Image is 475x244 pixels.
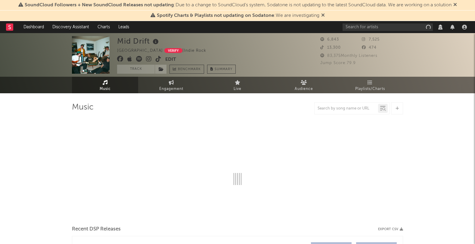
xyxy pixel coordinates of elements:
span: Audience [295,85,313,93]
input: Search by song name or URL [315,106,378,111]
button: Edit [165,56,176,63]
span: 13,300 [320,46,341,50]
span: Benchmark [178,66,201,73]
a: Benchmark [169,65,204,74]
span: SoundCloud Followers + New SoundCloud Releases not updating [25,3,174,8]
input: Search for artists [343,23,433,31]
span: Playlists/Charts [355,85,385,93]
a: Audience [271,77,337,93]
span: 6,843 [320,38,339,42]
button: Verify [164,48,182,53]
span: : Due to a change to SoundCloud's system, Sodatone is not updating to the latest SoundCloud data.... [25,3,452,8]
span: Recent DSP Releases [72,226,121,233]
button: Export CSV [378,227,403,231]
span: Summary [215,68,232,71]
span: Live [234,85,241,93]
a: Music [72,77,138,93]
button: Track [117,65,155,74]
span: 83,375 Monthly Listeners [320,54,377,58]
div: [GEOGRAPHIC_DATA] | Indie Rock [117,47,220,54]
a: Playlists/Charts [337,77,403,93]
span: Dismiss [453,3,457,8]
a: Discovery Assistant [48,21,93,33]
a: Live [204,77,271,93]
div: Mid Drift [117,36,160,46]
a: Charts [93,21,114,33]
a: Dashboard [19,21,48,33]
span: Engagement [159,85,183,93]
button: Summary [207,65,236,74]
span: Music [100,85,111,93]
a: Leads [114,21,133,33]
span: 474 [362,46,377,50]
span: Jump Score: 79.9 [320,61,356,65]
span: Dismiss [321,13,325,18]
span: 7,525 [362,38,380,42]
span: Spotify Charts & Playlists not updating on Sodatone [157,13,274,18]
a: Engagement [138,77,204,93]
span: : We are investigating [157,13,319,18]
